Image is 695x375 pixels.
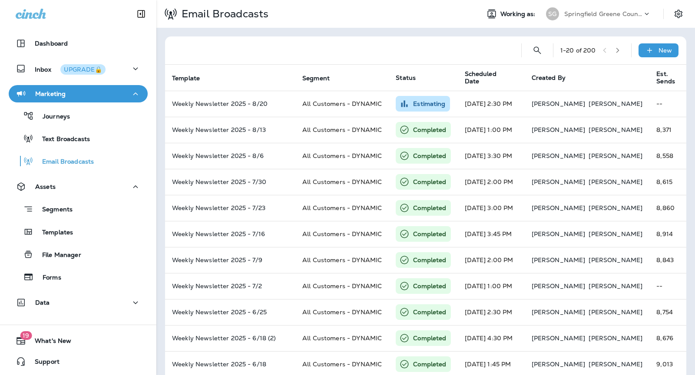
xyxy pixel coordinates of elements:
[9,85,148,102] button: Marketing
[532,74,566,82] span: Created By
[9,353,148,370] button: Support
[458,221,525,247] td: [DATE] 3:45 PM
[532,178,586,185] p: [PERSON_NAME]
[9,129,148,148] button: Text Broadcasts
[649,91,690,117] td: --
[656,70,675,85] span: Est. Sends
[413,282,446,290] p: Completed
[532,204,586,211] p: [PERSON_NAME]
[413,256,446,264] p: Completed
[532,152,586,159] p: [PERSON_NAME]
[659,47,672,54] p: New
[302,204,382,212] span: All Customers - DYNAMIC
[465,70,510,85] span: Scheduled Date
[302,74,341,82] span: Segment
[413,230,446,238] p: Completed
[458,91,525,117] td: [DATE] 2:30 PM
[172,257,288,263] p: Weekly Newsletter 2025 - 7/9
[26,358,60,368] span: Support
[302,75,330,82] span: Segment
[9,35,148,52] button: Dashboard
[172,283,288,289] p: Weekly Newsletter 2025 - 7/2
[649,247,690,273] td: 8,843
[458,117,525,143] td: [DATE] 1:00 PM
[649,325,690,351] td: 8,676
[302,152,382,160] span: All Customers - DYNAMIC
[35,40,68,47] p: Dashboard
[9,332,148,349] button: 19What's New
[532,100,586,107] p: [PERSON_NAME]
[60,64,106,75] button: UPGRADE🔒
[589,283,642,289] p: [PERSON_NAME]
[178,7,268,20] p: Email Broadcasts
[172,126,288,133] p: Weekly Newsletter 2025 - 8/13
[33,229,73,237] p: Templates
[9,223,148,241] button: Templates
[302,100,382,108] span: All Customers - DYNAMIC
[20,331,32,340] span: 19
[589,126,642,133] p: [PERSON_NAME]
[413,151,446,160] p: Completed
[302,308,382,316] span: All Customers - DYNAMIC
[302,178,382,186] span: All Customers - DYNAMIC
[172,74,211,82] span: Template
[589,178,642,185] p: [PERSON_NAME]
[302,282,382,290] span: All Customers - DYNAMIC
[35,183,56,190] p: Assets
[529,42,546,59] button: Search Email Broadcasts
[129,5,153,23] button: Collapse Sidebar
[671,6,686,22] button: Settings
[532,309,586,316] p: [PERSON_NAME]
[9,294,148,311] button: Data
[458,169,525,195] td: [DATE] 2:00 PM
[33,251,81,260] p: File Manager
[500,10,537,18] span: Working as:
[532,257,586,263] p: [PERSON_NAME]
[413,125,446,134] p: Completed
[35,299,50,306] p: Data
[33,206,73,214] p: Segments
[413,99,445,108] p: Estimating
[649,169,690,195] td: 8,615
[172,230,288,237] p: Weekly Newsletter 2025 - 7/16
[9,107,148,125] button: Journeys
[532,335,586,342] p: [PERSON_NAME]
[302,230,382,238] span: All Customers - DYNAMIC
[413,204,446,212] p: Completed
[172,178,288,185] p: Weekly Newsletter 2025 - 7/30
[589,361,642,368] p: [PERSON_NAME]
[532,126,586,133] p: [PERSON_NAME]
[532,361,586,368] p: [PERSON_NAME]
[172,100,288,107] p: Weekly Newsletter 2025 - 8/20
[546,7,559,20] div: SG
[396,74,416,82] span: Status
[458,325,525,351] td: [DATE] 4:30 PM
[172,152,288,159] p: Weekly Newsletter 2025 - 8/6
[413,334,446,342] p: Completed
[560,47,596,54] div: 1 - 20 of 200
[656,70,686,85] span: Est. Sends
[589,230,642,237] p: [PERSON_NAME]
[532,230,586,237] p: [PERSON_NAME]
[33,158,94,166] p: Email Broadcasts
[9,60,148,77] button: InboxUPGRADE🔒
[9,200,148,218] button: Segments
[302,334,382,342] span: All Customers - DYNAMIC
[35,64,106,73] p: Inbox
[9,178,148,195] button: Assets
[458,247,525,273] td: [DATE] 2:00 PM
[458,195,525,221] td: [DATE] 3:00 PM
[413,178,446,186] p: Completed
[589,100,642,107] p: [PERSON_NAME]
[302,126,382,134] span: All Customers - DYNAMIC
[458,299,525,325] td: [DATE] 2:30 PM
[34,274,61,282] p: Forms
[302,256,382,264] span: All Customers - DYNAMIC
[172,335,288,342] p: Weekly Newsletter 2025 - 6/18 (2)
[649,195,690,221] td: 8,860
[172,204,288,211] p: Weekly Newsletter 2025 - 7/23
[649,117,690,143] td: 8,371
[589,309,642,316] p: [PERSON_NAME]
[532,283,586,289] p: [PERSON_NAME]
[649,273,690,299] td: --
